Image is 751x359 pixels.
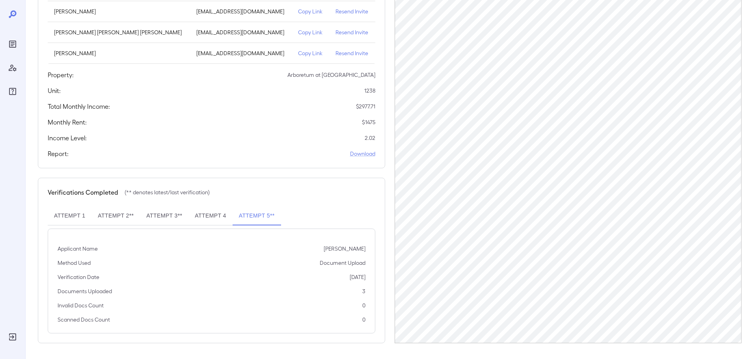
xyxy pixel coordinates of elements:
[6,61,19,74] div: Manage Users
[350,150,375,158] a: Download
[324,245,365,253] p: [PERSON_NAME]
[48,149,69,158] h5: Report:
[298,7,323,15] p: Copy Link
[140,206,188,225] button: Attempt 3**
[58,287,112,295] p: Documents Uploaded
[362,287,365,295] p: 3
[362,301,365,309] p: 0
[58,259,91,267] p: Method Used
[356,102,375,110] p: $ 2977.71
[365,134,375,142] p: 2.02
[298,49,323,57] p: Copy Link
[91,206,140,225] button: Attempt 2**
[48,86,61,95] h5: Unit:
[335,28,369,36] p: Resend Invite
[335,7,369,15] p: Resend Invite
[54,49,184,57] p: [PERSON_NAME]
[350,273,365,281] p: [DATE]
[58,301,104,309] p: Invalid Docs Count
[54,7,184,15] p: [PERSON_NAME]
[188,206,232,225] button: Attempt 4
[196,49,285,57] p: [EMAIL_ADDRESS][DOMAIN_NAME]
[48,117,87,127] h5: Monthly Rent:
[58,316,110,324] p: Scanned Docs Count
[125,188,210,196] p: (** denotes latest/last verification)
[196,28,285,36] p: [EMAIL_ADDRESS][DOMAIN_NAME]
[335,49,369,57] p: Resend Invite
[362,316,365,324] p: 0
[320,259,365,267] p: Document Upload
[6,38,19,50] div: Reports
[287,71,375,79] p: Arboretum at [GEOGRAPHIC_DATA]
[48,133,87,143] h5: Income Level:
[298,28,323,36] p: Copy Link
[58,245,98,253] p: Applicant Name
[54,28,184,36] p: [PERSON_NAME] [PERSON_NAME] [PERSON_NAME]
[58,273,99,281] p: Verification Date
[364,87,375,95] p: 1238
[196,7,285,15] p: [EMAIL_ADDRESS][DOMAIN_NAME]
[6,85,19,98] div: FAQ
[233,206,281,225] button: Attempt 5**
[48,188,118,197] h5: Verifications Completed
[362,118,375,126] p: $ 1475
[48,70,74,80] h5: Property:
[48,102,110,111] h5: Total Monthly Income:
[48,206,91,225] button: Attempt 1
[6,331,19,343] div: Log Out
